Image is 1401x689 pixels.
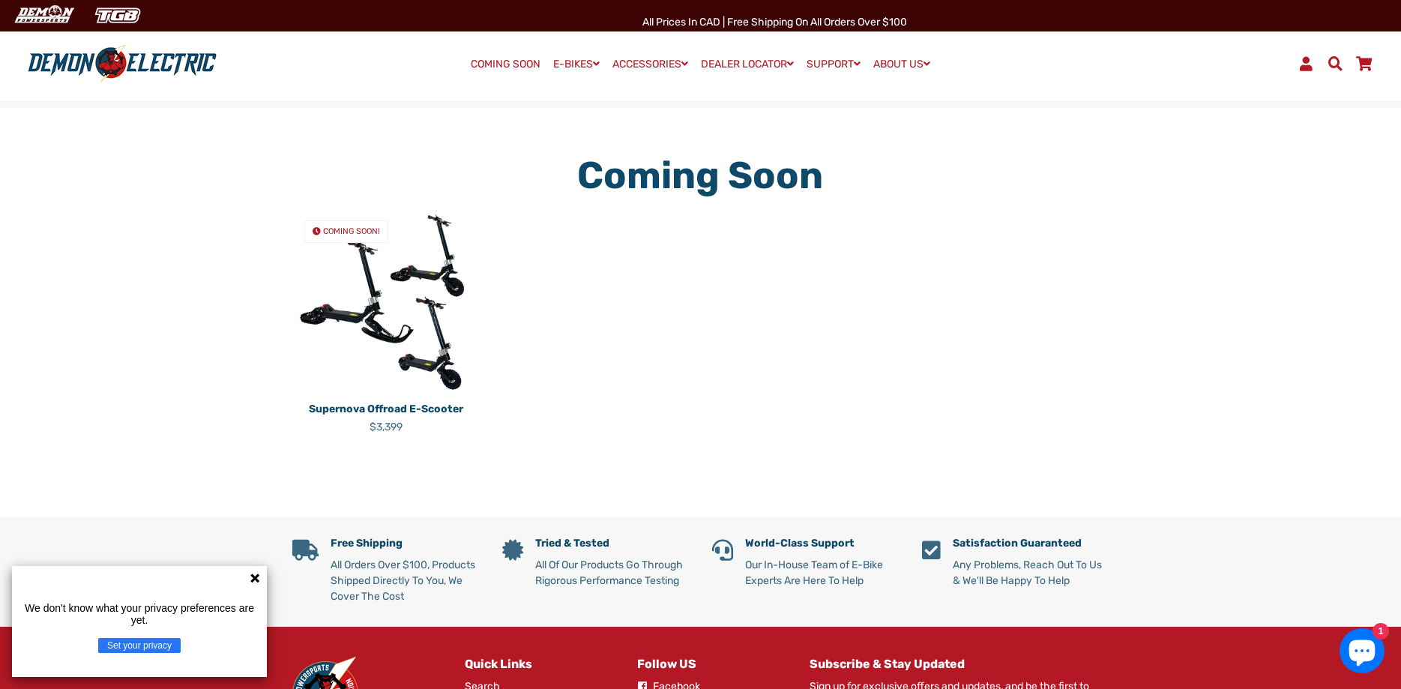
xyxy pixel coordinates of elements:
a: COMING SOON [466,54,546,75]
a: Supernova Offroad E-Scooter COMING SOON! [292,208,480,396]
h1: Coming Soon [432,153,969,198]
img: Supernova Offroad E-Scooter [292,208,480,396]
a: E-BIKES [548,53,605,75]
a: DEALER LOCATOR [696,53,799,75]
a: SUPPORT [801,53,866,75]
h5: Free Shipping [331,538,480,550]
h4: Subscribe & Stay Updated [810,657,1109,671]
button: Set your privacy [98,638,181,653]
a: Supernova Offroad E-Scooter $3,399 [292,396,480,435]
a: ABOUT US [868,53,935,75]
img: Demon Electric [7,3,79,28]
p: We don't know what your privacy preferences are yet. [18,602,261,626]
span: COMING SOON! [323,226,380,236]
span: All Prices in CAD | Free shipping on all orders over $100 [642,16,907,28]
p: All Of Our Products Go Through Rigorous Performance Testing [535,557,690,589]
span: $3,399 [370,421,403,433]
img: Demon Electric logo [22,44,222,83]
p: Our In-House Team of E-Bike Experts Are Here To Help [745,557,900,589]
h4: Follow US [637,657,787,671]
h5: World-Class Support [745,538,900,550]
h5: Tried & Tested [535,538,690,550]
h4: Quick Links [465,657,615,671]
p: All Orders Over $100, Products Shipped Directly To You, We Cover The Cost [331,557,480,604]
img: TGB Canada [87,3,148,28]
h5: Satisfaction Guaranteed [953,538,1109,550]
p: Supernova Offroad E-Scooter [292,401,480,417]
p: Any Problems, Reach Out To Us & We'll Be Happy To Help [953,557,1109,589]
inbox-online-store-chat: Shopify online store chat [1335,628,1389,677]
a: ACCESSORIES [607,53,693,75]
